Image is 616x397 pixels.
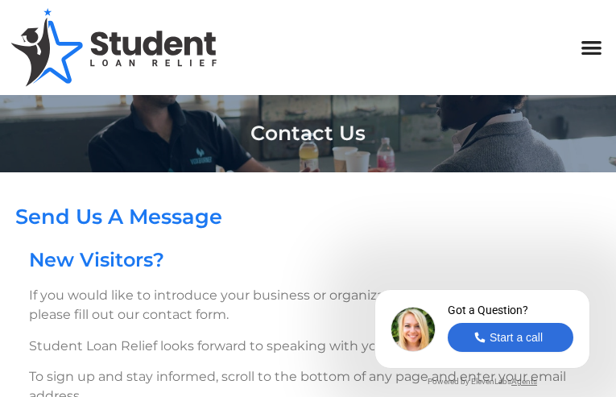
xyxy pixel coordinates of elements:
[29,250,600,270] h2: New Visitors?
[576,31,609,64] div: Menu Toggle
[29,337,600,356] p: Student Loan Relief looks forward to speaking with you.
[29,286,600,325] p: If you would like to introduce your business or organization for future consideration, please fil...
[8,123,608,143] h2: Contact Us
[8,8,227,87] img: Student Loan Relief
[15,206,608,227] h2: Send Us A Message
